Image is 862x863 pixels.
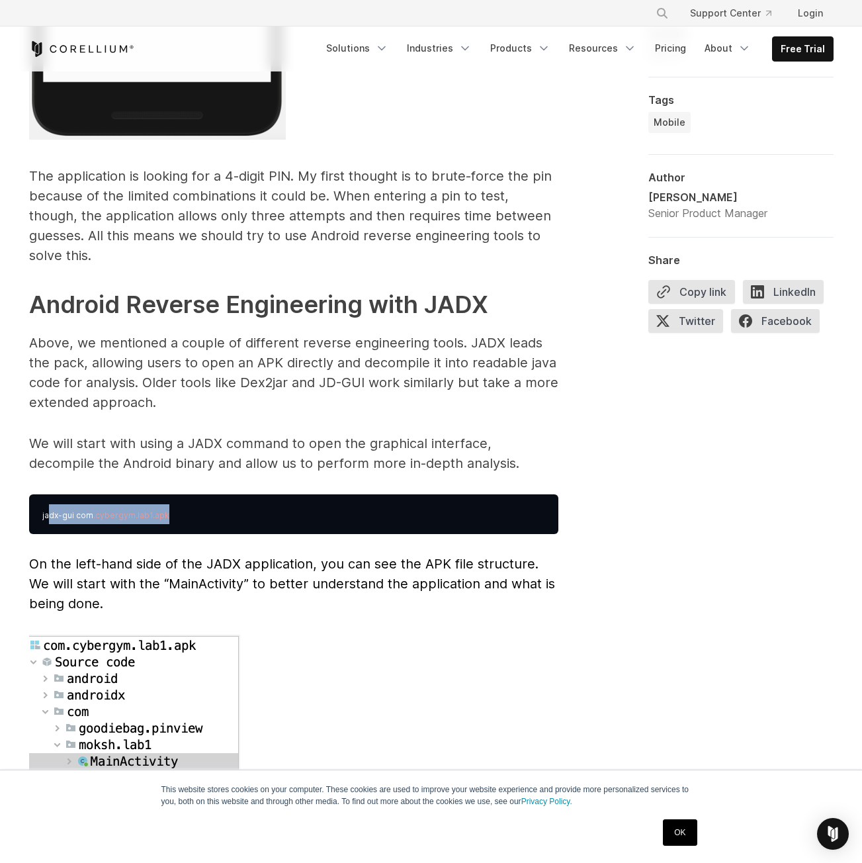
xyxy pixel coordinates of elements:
div: Author [648,171,834,184]
a: Industries [399,36,480,60]
span: jadx-gui com [42,510,93,520]
p: This website stores cookies on your computer. These cookies are used to improve your website expe... [161,784,701,807]
div: [PERSON_NAME] [648,189,767,205]
div: Navigation Menu [318,36,834,62]
span: .cybergym.lab1.apk [93,510,169,520]
span: On the left-hand side of the JADX application, you can see the APK file structure. We will start ... [29,556,555,612]
a: Free Trial [773,37,833,61]
p: We will start with using a JADX command to open the graphical interface, decompile the Android bi... [29,433,558,473]
a: Facebook [731,309,828,338]
strong: Android Reverse Engineering with JADX [29,290,488,319]
p: Above, we mentioned a couple of different reverse engineering tools. JADX leads the pack, allowin... [29,333,558,412]
a: Products [482,36,558,60]
a: Resources [561,36,644,60]
div: Navigation Menu [640,1,834,25]
div: Tags [648,93,834,107]
button: Copy link [648,280,735,304]
button: Search [650,1,674,25]
a: Support Center [679,1,782,25]
a: Mobile [648,112,691,133]
div: Share [648,253,834,267]
a: Twitter [648,309,731,338]
span: Mobile [654,116,685,129]
p: The application is looking for a 4-digit PIN. My first thought is to brute-force the pin because ... [29,166,558,265]
a: Privacy Policy. [521,797,572,806]
a: Login [787,1,834,25]
a: Corellium Home [29,41,134,57]
span: Facebook [731,309,820,333]
a: Solutions [318,36,396,60]
div: Senior Product Manager [648,205,767,221]
div: Open Intercom Messenger [817,818,849,850]
span: Twitter [648,309,723,333]
a: OK [663,819,697,846]
span: LinkedIn [743,280,824,304]
a: LinkedIn [743,280,832,309]
a: Pricing [647,36,694,60]
a: About [697,36,759,60]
